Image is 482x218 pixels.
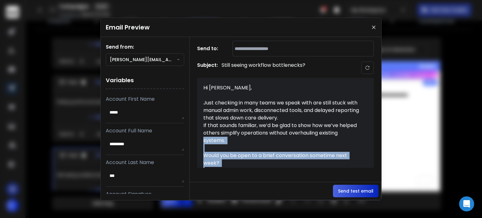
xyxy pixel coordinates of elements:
button: Send test email [333,185,378,197]
div: Open Intercom Messenger [459,196,474,211]
p: Still seeing workflow bottlenecks? [222,61,305,74]
p: Account Last Name [106,159,184,166]
h1: Email Preview [106,23,150,32]
h1: Subject: [197,61,218,74]
div: Hi [PERSON_NAME], Just checking in many teams we speak with are still stuck with manual admin wor... [203,84,360,162]
p: Account Signature [106,190,184,198]
h1: Send to: [197,45,222,52]
p: [PERSON_NAME][EMAIL_ADDRESS][DOMAIN_NAME] [110,56,177,63]
h1: Send from: [106,43,184,51]
h1: Variables [106,72,184,89]
p: Account First Name [106,95,184,103]
p: Account Full Name [106,127,184,135]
